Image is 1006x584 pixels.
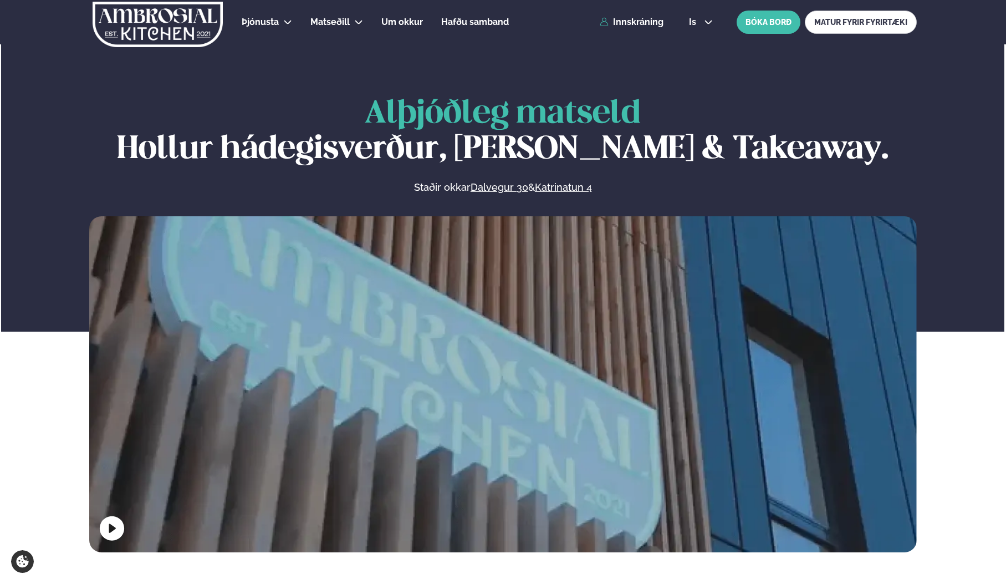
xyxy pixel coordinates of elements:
a: Hafðu samband [441,16,509,29]
button: BÓKA BORÐ [737,11,800,34]
a: MATUR FYRIR FYRIRTÆKI [805,11,917,34]
a: Cookie settings [11,550,34,573]
img: logo [91,2,224,47]
a: Þjónusta [242,16,279,29]
span: Alþjóðleg matseld [365,99,641,129]
span: is [689,18,699,27]
button: is [680,18,722,27]
h1: Hollur hádegisverður, [PERSON_NAME] & Takeaway. [89,97,917,167]
span: Um okkur [381,17,423,27]
span: Þjónusta [242,17,279,27]
span: Matseðill [310,17,350,27]
span: Hafðu samband [441,17,509,27]
a: Innskráning [600,17,663,27]
a: Dalvegur 30 [471,181,528,194]
a: Matseðill [310,16,350,29]
a: Katrinatun 4 [535,181,592,194]
p: Staðir okkar & [293,181,712,194]
a: Um okkur [381,16,423,29]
